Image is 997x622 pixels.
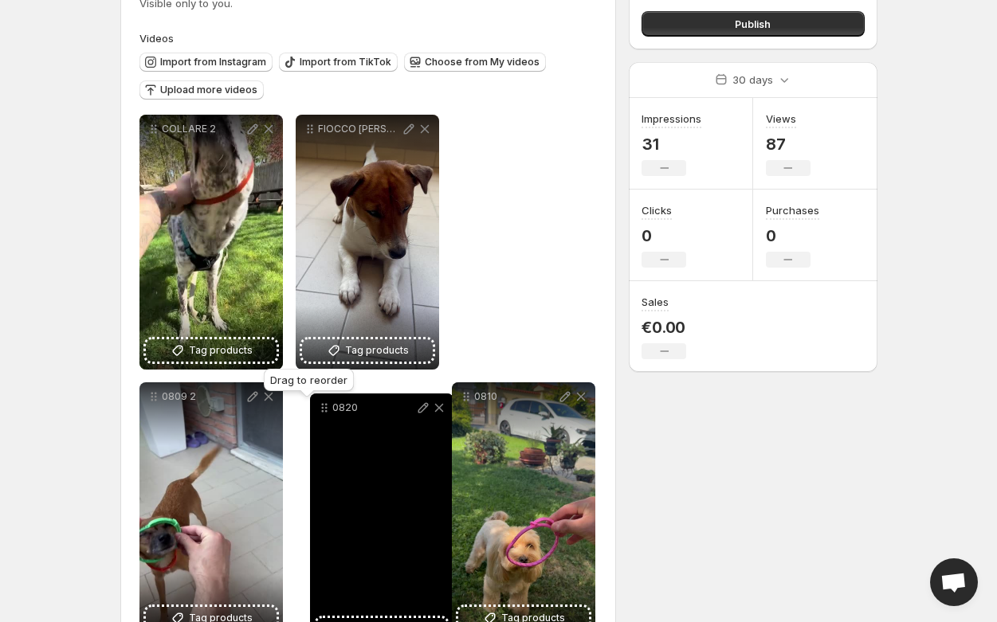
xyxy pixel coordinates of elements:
[139,80,264,100] button: Upload more videos
[345,342,409,358] span: Tag products
[930,558,978,606] a: Open chat
[642,11,864,37] button: Publish
[425,56,540,68] span: Choose from My videos
[296,115,439,370] div: FIOCCO [PERSON_NAME]Tag products
[642,294,669,310] h3: Sales
[766,135,811,154] p: 87
[139,53,273,72] button: Import from Instagram
[766,202,819,218] h3: Purchases
[302,339,433,362] button: Tag products
[318,123,401,135] p: FIOCCO [PERSON_NAME]
[139,32,174,45] span: Videos
[332,401,415,414] p: 0820
[766,111,796,127] h3: Views
[279,53,398,72] button: Import from TikTok
[139,115,283,370] div: COLLARE 2Tag products
[642,111,701,127] h3: Impressions
[642,202,672,218] h3: Clicks
[146,339,277,362] button: Tag products
[160,56,266,68] span: Import from Instagram
[300,56,391,68] span: Import from TikTok
[404,53,546,72] button: Choose from My videos
[642,318,686,337] p: €0.00
[732,72,773,88] p: 30 days
[162,390,245,403] p: 0809 2
[189,342,253,358] span: Tag products
[642,226,686,245] p: 0
[162,123,245,135] p: COLLARE 2
[474,390,557,403] p: 0810
[160,84,257,96] span: Upload more videos
[642,135,701,154] p: 31
[735,16,771,32] span: Publish
[766,226,819,245] p: 0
